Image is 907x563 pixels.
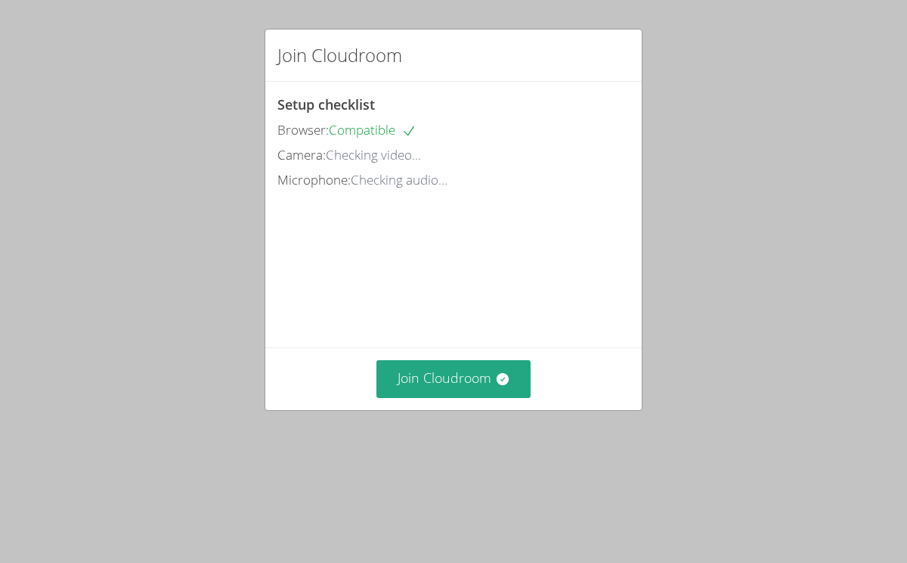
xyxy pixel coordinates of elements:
span: Browser: [277,121,329,138]
span: Camera: [277,146,326,163]
span: Checking video... [326,146,421,163]
span: Microphone: [277,171,351,188]
h2: Join Cloudroom [277,42,402,69]
span: Setup checklist [277,95,375,114]
span: Checking audio... [351,171,447,188]
button: Join Cloudroom [376,360,531,397]
span: Compatible [329,121,416,138]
